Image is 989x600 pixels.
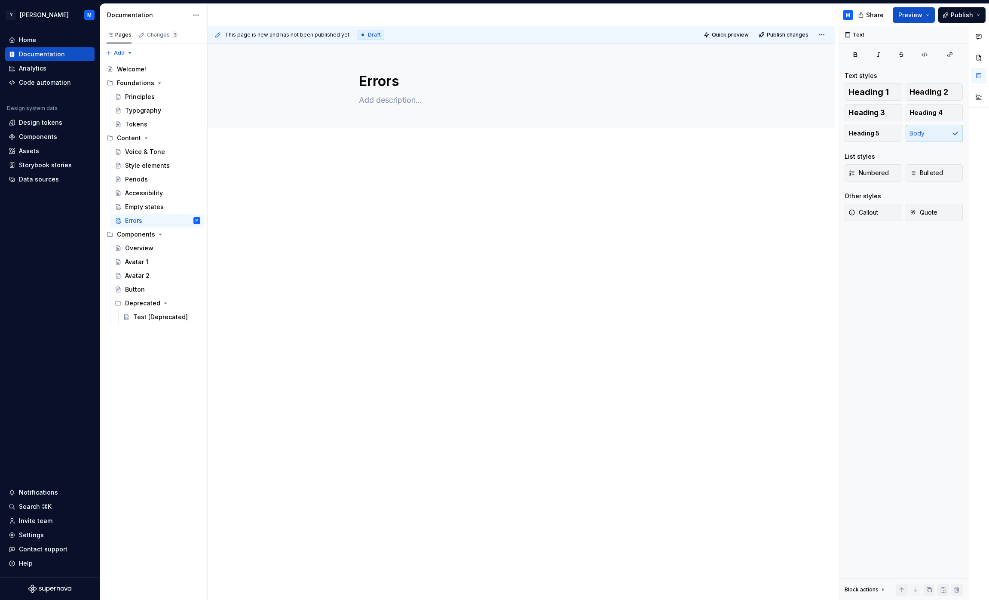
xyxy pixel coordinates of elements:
a: Principles [111,90,204,104]
div: Documentation [107,11,188,19]
a: Style elements [111,159,204,172]
span: This page is new and has not been published yet. [225,31,351,38]
button: Heading 2 [906,83,963,101]
a: Analytics [5,62,95,75]
span: Quick preview [712,31,749,38]
a: Design tokens [5,116,95,129]
button: Search ⌘K [5,500,95,514]
a: Avatar 2 [111,269,204,283]
div: Periods [125,175,148,184]
div: Data sources [19,175,59,184]
a: Accessibility [111,186,204,200]
button: Notifications [5,486,95,499]
button: Heading 3 [845,104,902,121]
span: Heading 5 [848,129,879,138]
button: Contact support [5,542,95,556]
button: Heading 5 [845,125,902,142]
div: Settings [19,531,44,539]
button: Preview [893,7,935,23]
span: Add [114,49,125,56]
div: Empty states [125,203,164,211]
div: Contact support [19,545,67,554]
div: Accessibility [125,189,163,197]
div: Overview [125,244,153,252]
button: Add [103,47,135,59]
a: Assets [5,144,95,158]
div: Foundations [117,79,154,87]
span: Heading 1 [848,88,889,96]
a: Typography [111,104,204,117]
div: Pages [107,31,132,38]
div: Style elements [125,161,170,170]
div: Y [6,10,16,20]
div: Components [117,230,155,239]
a: Voice & Tone [111,145,204,159]
a: Components [5,130,95,144]
div: Search ⌘K [19,502,52,511]
a: Data sources [5,172,95,186]
div: M [846,12,850,18]
button: Quick preview [701,29,753,41]
div: Design tokens [19,118,62,127]
a: Storybook stories [5,158,95,172]
a: Avatar 1 [111,255,204,269]
span: Publish [951,11,973,19]
div: Page tree [103,62,204,324]
div: Changes [147,31,178,38]
div: Analytics [19,64,46,73]
div: Components [19,132,57,141]
a: Code automation [5,76,95,89]
button: Heading 4 [906,104,963,121]
div: Assets [19,147,39,155]
div: Principles [125,92,155,101]
a: Periods [111,172,204,186]
svg: Supernova Logo [28,585,71,593]
a: ErrorsM [111,214,204,228]
button: Callout [845,204,902,221]
div: List styles [845,152,875,161]
div: Documentation [19,50,65,58]
div: Block actions [845,586,879,593]
div: Code automation [19,78,71,87]
span: Heading 2 [909,88,948,96]
span: Bulleted [909,169,943,177]
button: Publish changes [756,29,812,41]
a: Invite team [5,514,95,528]
a: Settings [5,528,95,542]
button: Share [854,7,889,23]
button: Y[PERSON_NAME]M [2,6,98,24]
div: Foundations [103,76,204,90]
a: Home [5,33,95,47]
div: Help [19,559,33,568]
a: Welcome! [103,62,204,76]
a: Documentation [5,47,95,61]
span: Callout [848,208,878,217]
span: Numbered [848,169,889,177]
a: Overview [111,241,204,255]
div: Tokens [125,120,147,129]
a: Empty states [111,200,204,214]
div: Errors [125,216,142,225]
button: Numbered [845,164,902,182]
div: Deprecated [111,296,204,310]
span: Draft [368,31,381,38]
button: Publish [938,7,986,23]
span: 3 [171,31,178,38]
span: Heading 3 [848,108,885,117]
div: Storybook stories [19,161,72,169]
button: Quote [906,204,963,221]
div: Block actions [845,584,886,596]
div: M [87,12,92,18]
span: Heading 4 [909,108,943,117]
div: Avatar 1 [125,258,148,266]
div: Components [103,228,204,241]
div: Button [125,285,145,294]
button: Heading 1 [845,83,902,101]
textarea: Errors [357,71,682,92]
div: M [196,216,198,225]
button: Help [5,557,95,570]
div: Text styles [845,71,877,80]
a: Tokens [111,117,204,131]
div: Voice & Tone [125,148,165,156]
